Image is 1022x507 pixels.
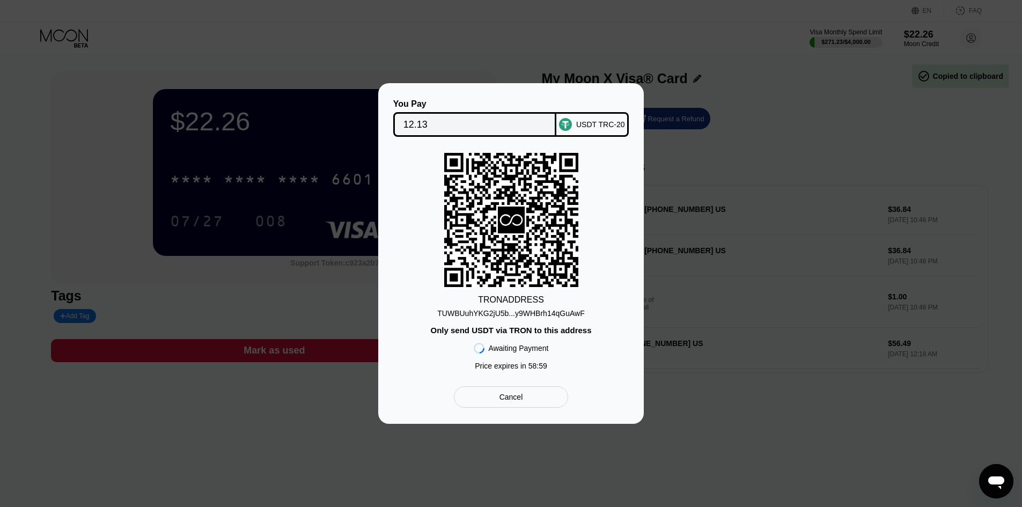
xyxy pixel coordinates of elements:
div: Cancel [454,386,568,408]
div: TUWBUuhYKG2jU5b...y9WHBrh14qGuAwF [437,305,584,318]
div: Only send USDT via TRON to this address [430,326,591,335]
div: You PayUSDT TRC-20 [394,99,628,137]
div: You Pay [393,99,557,109]
div: TRON ADDRESS [478,295,544,305]
div: Price expires in [475,362,547,370]
iframe: Кнопка запуска окна обмена сообщениями [979,464,1013,498]
div: Cancel [499,392,523,402]
div: USDT TRC-20 [576,120,625,129]
div: Awaiting Payment [489,344,549,352]
div: TUWBUuhYKG2jU5b...y9WHBrh14qGuAwF [437,309,584,318]
span: 58 : 59 [528,362,547,370]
